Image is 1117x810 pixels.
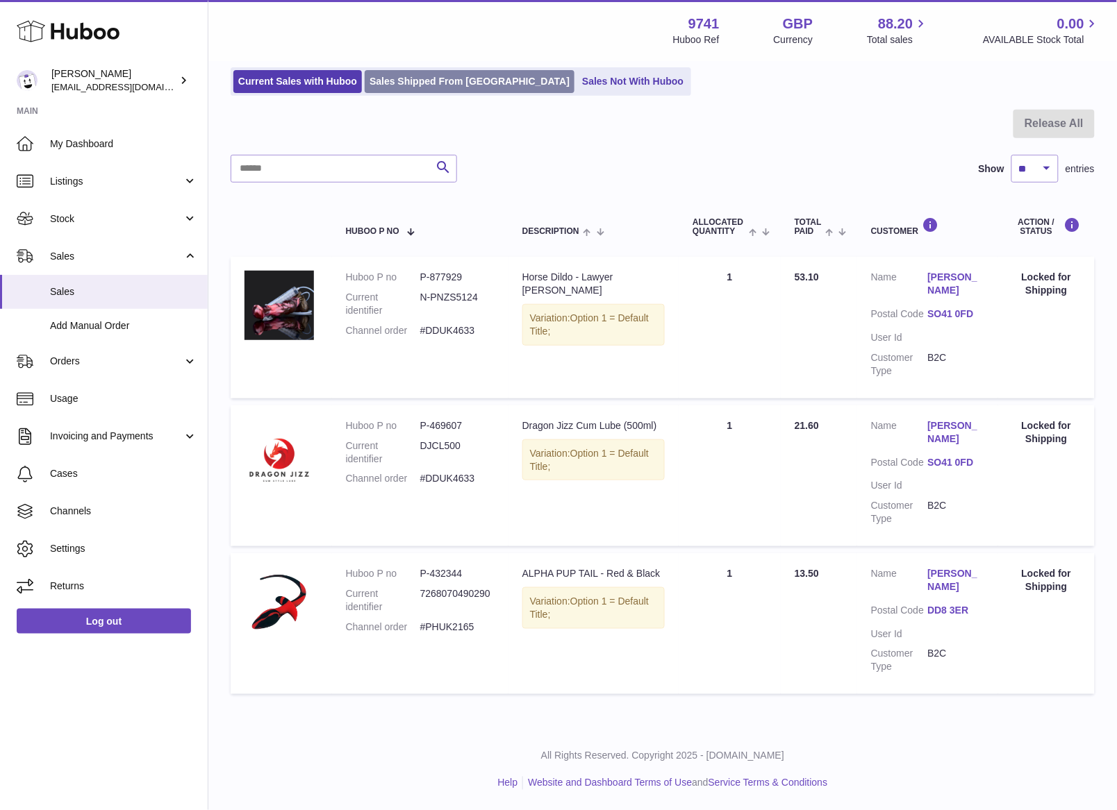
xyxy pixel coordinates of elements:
span: Total sales [867,33,929,47]
span: Orders [50,355,183,368]
span: Sales [50,250,183,263]
dd: P-432344 [420,567,495,580]
span: 53.10 [795,271,819,282]
dt: Channel order [346,324,420,337]
dt: Name [871,271,928,301]
span: Cases [50,467,197,480]
dt: User Id [871,331,928,344]
span: ALLOCATED Quantity [693,218,745,236]
span: Add Manual Order [50,319,197,332]
span: Option 1 = Default Title; [530,312,649,337]
span: 0.00 [1057,15,1084,33]
dt: Current identifier [346,291,420,317]
td: 1 [679,553,781,694]
img: 1_603841cf-ecf9-4b64-9a00-42c1e0760c8c.png [245,419,314,489]
dd: B2C [928,351,985,378]
span: Channels [50,505,197,518]
dt: Postal Code [871,307,928,324]
a: SO41 0FD [928,307,985,321]
div: Locked for Shipping [1012,271,1081,297]
span: 21.60 [795,420,819,431]
a: Website and Dashboard Terms of Use [528,777,692,788]
dt: Huboo P no [346,271,420,284]
div: Locked for Shipping [1012,419,1081,446]
dt: User Id [871,627,928,641]
span: entries [1066,162,1095,176]
span: [EMAIL_ADDRESS][DOMAIN_NAME] [51,81,204,92]
a: Service Terms & Conditions [709,777,828,788]
img: ajcmarketingltd@gmail.com [17,70,38,91]
dd: P-877929 [420,271,495,284]
label: Show [979,162,1004,176]
span: Stock [50,212,183,226]
a: Log out [17,609,191,634]
a: [PERSON_NAME] [928,419,985,446]
span: 88.20 [878,15,913,33]
span: Usage [50,392,197,405]
span: Option 1 = Default Title; [530,448,649,472]
span: Description [522,227,579,236]
span: My Dashboard [50,137,197,151]
dt: User Id [871,479,928,492]
div: Currency [774,33,813,47]
dd: 7268070490290 [420,587,495,614]
span: Sales [50,285,197,298]
dt: Postal Code [871,604,928,621]
div: Variation: [522,587,665,629]
a: Help [498,777,518,788]
dd: B2C [928,499,985,525]
span: Total paid [795,218,822,236]
div: Dragon Jizz Cum Lube (500ml) [522,419,665,432]
a: DD8 3ER [928,604,985,617]
dt: Huboo P no [346,419,420,432]
td: 1 [679,257,781,398]
a: Sales Not With Huboo [577,70,688,93]
img: HTB1GGW0dW1s3KVjSZFAq6x_ZXXay.jpg [245,567,314,636]
span: Huboo P no [346,227,399,236]
div: [PERSON_NAME] [51,67,176,94]
dd: DJCL500 [420,439,495,466]
span: Option 1 = Default Title; [530,596,649,620]
dt: Customer Type [871,648,928,674]
div: Variation: [522,304,665,346]
dt: Channel order [346,472,420,485]
div: Horse Dildo - Lawyer [PERSON_NAME] [522,271,665,297]
dd: #DDUK4633 [420,324,495,337]
div: Action / Status [1012,217,1081,236]
strong: 9741 [688,15,720,33]
span: Listings [50,175,183,188]
span: Invoicing and Payments [50,430,183,443]
strong: GBP [783,15,813,33]
dt: Channel order [346,621,420,634]
a: 0.00 AVAILABLE Stock Total [983,15,1100,47]
li: and [523,777,827,790]
span: 13.50 [795,568,819,579]
a: [PERSON_NAME] [928,567,985,593]
a: 88.20 Total sales [867,15,929,47]
span: Settings [50,542,197,555]
div: ALPHA PUP TAIL - Red & Black [522,567,665,580]
div: Huboo Ref [673,33,720,47]
dd: N-PNZS5124 [420,291,495,317]
dd: #DDUK4633 [420,472,495,485]
dt: Postal Code [871,456,928,473]
dd: #PHUK2165 [420,621,495,634]
dt: Customer Type [871,499,928,525]
a: [PERSON_NAME] [928,271,985,297]
dt: Name [871,567,928,597]
p: All Rights Reserved. Copyright 2025 - [DOMAIN_NAME] [220,750,1106,763]
td: 1 [679,405,781,546]
a: SO41 0FD [928,456,985,469]
a: Sales Shipped From [GEOGRAPHIC_DATA] [365,70,574,93]
dd: B2C [928,648,985,674]
div: Locked for Shipping [1012,567,1081,593]
img: 11_6bb46326-a8ff-4a79-a5c2-550c3a3ecc9a.jpg [245,271,314,340]
dd: P-469607 [420,419,495,432]
span: Returns [50,580,197,593]
div: Variation: [522,439,665,481]
div: Customer [871,217,984,236]
dt: Name [871,419,928,449]
a: Current Sales with Huboo [233,70,362,93]
dt: Current identifier [346,439,420,466]
dt: Customer Type [871,351,928,378]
